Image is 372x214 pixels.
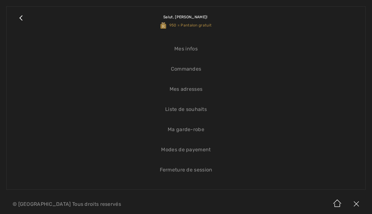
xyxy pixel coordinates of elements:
p: © [GEOGRAPHIC_DATA] Tous droits reservés [13,202,218,206]
img: X [347,194,366,214]
span: 950 = Pantalon gratuit [160,23,212,27]
a: Fermeture de session [13,163,359,177]
span: Salut, [PERSON_NAME]! [163,15,207,19]
a: Commandes [13,62,359,76]
a: Mes infos [13,42,359,56]
a: Ma garde-robe [13,123,359,136]
a: Modes de payement [13,143,359,157]
img: Accueil [328,194,347,214]
a: Liste de souhaits [13,102,359,116]
a: Mes adresses [13,82,359,96]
